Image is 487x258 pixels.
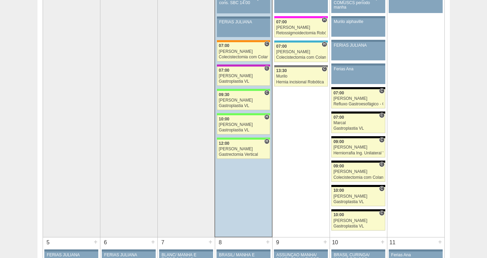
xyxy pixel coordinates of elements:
div: Key: Neomater [274,40,328,43]
div: Gastroplastia VL [333,224,383,228]
div: Key: Aviso [159,249,213,251]
span: 09:30 [219,92,230,97]
div: Key: Aviso [331,40,385,42]
div: Key: Aviso [102,249,155,251]
div: [PERSON_NAME] [333,194,383,199]
div: 5 [43,237,54,248]
a: C 09:00 [PERSON_NAME] Herniorrafia Ing. Unilateral VL [331,138,385,157]
div: 8 [215,237,226,248]
a: FERIAS JULIANA [217,19,270,37]
div: 6 [100,237,111,248]
div: Colecistectomia com Colangiografia VL [276,55,326,60]
div: + [265,237,271,246]
span: Hospital [322,17,327,23]
div: 11 [387,237,398,248]
div: + [380,237,386,246]
div: Key: Brasil [217,113,270,115]
span: Consultório [264,66,269,71]
div: [PERSON_NAME] [276,50,326,54]
span: 12:00 [219,141,230,146]
div: Key: Brasil [217,89,270,91]
div: FERIAS JULIANA [47,253,96,257]
span: 07:00 [276,20,287,24]
div: Retossigmoidectomia Robótica [276,31,326,35]
div: Gastroplastia VL [333,126,383,131]
div: FERIAS JULIANA [104,253,153,257]
div: Hernia incisional Robótica [276,80,326,84]
div: Refluxo Gastroesofágico - Cirurgia VL [333,102,383,106]
div: Key: Aviso [389,249,442,251]
div: Key: Pro Matre [274,16,328,18]
div: Key: Blanc [331,112,385,114]
span: 07:00 [333,115,344,120]
div: [PERSON_NAME] [219,122,268,127]
div: Gastroplastia VL [219,104,268,108]
div: Key: Blanc [331,136,385,138]
div: [PERSON_NAME] [333,219,383,223]
div: [PERSON_NAME] [333,169,383,174]
a: Murilo alphaville [331,18,385,37]
div: 9 [273,237,283,248]
span: Consultório [264,41,269,47]
div: [PERSON_NAME] [333,96,383,101]
a: C 10:00 [PERSON_NAME] Gastroplastia VL [331,211,385,231]
a: C 07:00 Marcal Gastroplastia VL [331,114,385,133]
span: 07:00 [219,68,230,73]
a: C 07:00 [PERSON_NAME] Refluxo Gastroesofágico - Cirurgia VL [331,89,385,108]
span: 10:00 [219,117,230,121]
div: [PERSON_NAME] [219,74,268,78]
div: Colecistectomia com Colangiografia VL [333,175,383,180]
div: Murilo [276,74,326,79]
span: 07:00 [219,43,230,48]
a: C 09:00 [PERSON_NAME] Colecistectomia com Colangiografia VL [331,163,385,182]
div: Key: Aviso [44,249,98,251]
span: Consultório [379,113,384,118]
div: Key: Blanc [331,185,385,187]
span: Hospital [264,114,269,120]
div: Colecistectomia com Colangiografia VL [219,55,268,59]
span: Consultório [379,162,384,167]
div: Gastroplastia VL [333,200,383,204]
span: Consultório [379,186,384,191]
a: H 07:00 [PERSON_NAME] Colecistectomia com Colangiografia VL [274,43,328,62]
a: C 07:00 [PERSON_NAME] Colecistectomia com Colangiografia VL [217,42,270,61]
span: 09:00 [333,164,344,168]
div: + [93,237,99,246]
div: Key: Santa Catarina [274,65,328,67]
a: C 13:30 Murilo Hernia incisional Robótica [274,67,328,86]
div: Ferias Ana [391,253,440,257]
div: Key: Aviso [331,16,385,18]
span: 07:00 [276,44,287,49]
span: Consultório [322,66,327,72]
div: Key: Aviso [217,249,270,251]
div: Key: Aviso [217,16,270,19]
span: 10:00 [333,188,344,193]
a: H 12:00 [PERSON_NAME] Gastrectomia Vertical [217,140,270,159]
div: 7 [158,237,168,248]
span: 09:00 [333,139,344,144]
div: Key: Blanc [331,161,385,163]
div: + [437,237,443,246]
div: Key: Aviso [274,249,328,251]
div: Marcal [333,121,383,125]
div: + [150,237,156,246]
div: Gastrectomia Vertical [219,152,268,157]
div: [PERSON_NAME] [219,49,268,54]
span: Hospital [264,139,269,144]
div: Key: Aviso [331,63,385,66]
span: 10:00 [333,212,344,217]
div: Herniorrafia Ing. Unilateral VL [333,151,383,155]
div: Key: Aviso [331,249,385,251]
div: Murilo alphaville [334,20,383,24]
div: Ferias Ana [334,67,383,71]
div: [PERSON_NAME] [276,25,326,30]
div: [PERSON_NAME] [219,147,268,151]
a: C 09:30 [PERSON_NAME] Gastroplastia VL [217,91,270,110]
a: FERIAS JULIANA [331,42,385,60]
a: C 10:00 [PERSON_NAME] Gastroplastia VL [331,187,385,206]
div: + [322,237,328,246]
div: 10 [330,237,341,248]
div: [PERSON_NAME] [333,145,383,150]
div: [PERSON_NAME] [219,98,268,103]
a: H 07:00 [PERSON_NAME] Retossigmoidectomia Robótica [274,18,328,37]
